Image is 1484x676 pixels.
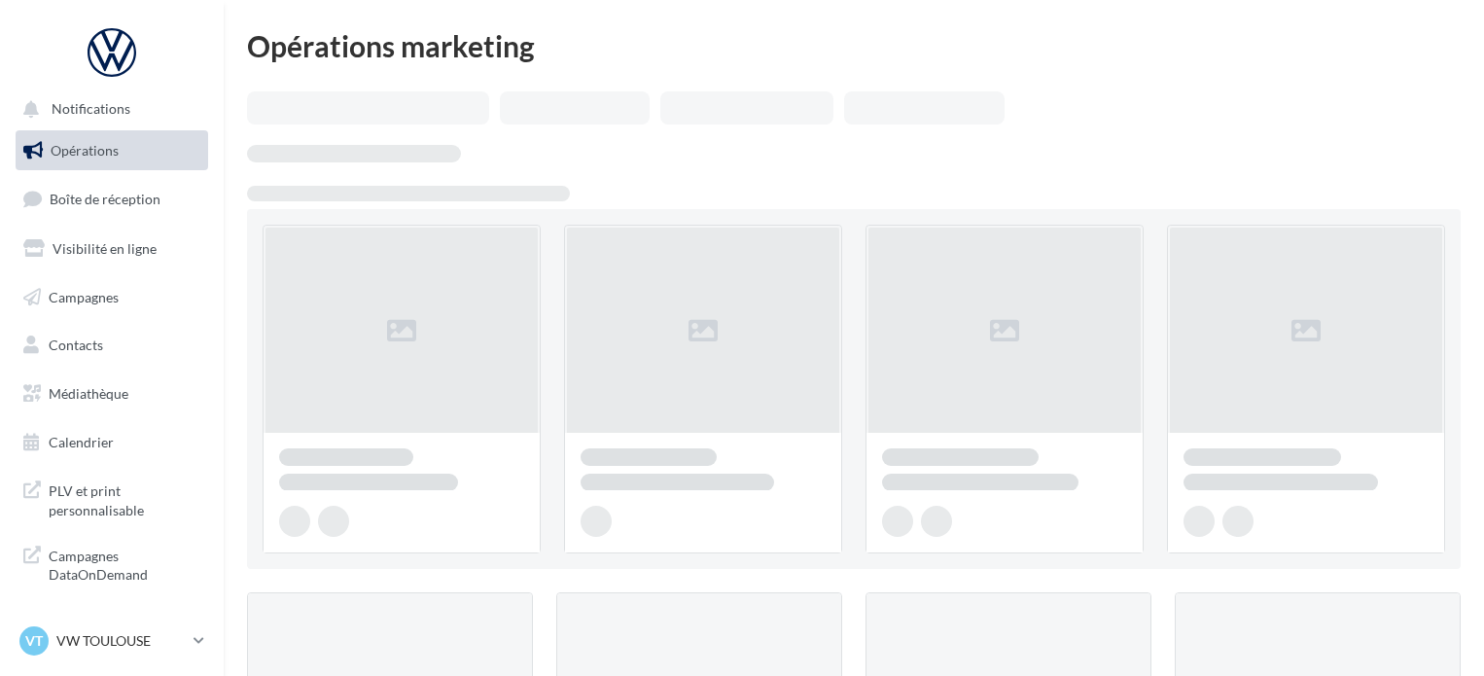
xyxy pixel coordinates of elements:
span: Calendrier [49,434,114,450]
div: Opérations marketing [247,31,1461,60]
span: Notifications [52,101,130,118]
span: Campagnes DataOnDemand [49,543,200,585]
span: VT [25,631,43,651]
span: PLV et print personnalisable [49,478,200,519]
span: Contacts [49,337,103,353]
a: PLV et print personnalisable [12,470,212,527]
span: Campagnes [49,288,119,304]
a: Opérations [12,130,212,171]
a: Médiathèque [12,374,212,414]
a: Campagnes DataOnDemand [12,535,212,592]
a: Boîte de réception [12,178,212,220]
a: Campagnes [12,277,212,318]
a: Calendrier [12,422,212,463]
p: VW TOULOUSE [56,631,186,651]
a: Visibilité en ligne [12,229,212,269]
a: VT VW TOULOUSE [16,623,208,659]
span: Opérations [51,142,119,159]
span: Boîte de réception [50,191,160,207]
span: Médiathèque [49,385,128,402]
a: Contacts [12,325,212,366]
span: Visibilité en ligne [53,240,157,257]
